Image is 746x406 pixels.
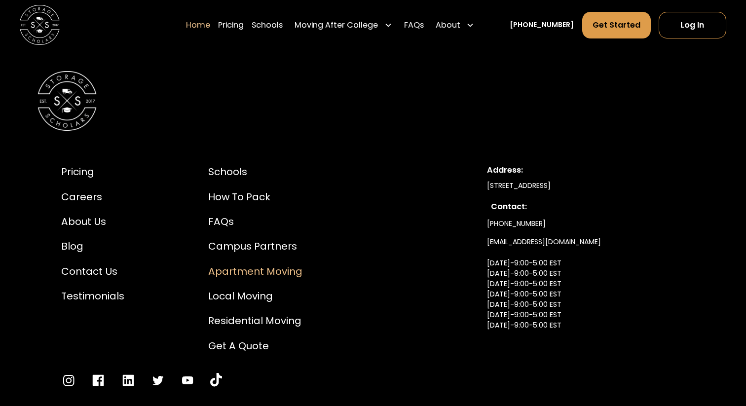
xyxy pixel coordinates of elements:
div: Moving After College [295,19,378,31]
a: Pricing [218,11,244,38]
a: [PHONE_NUMBER] [510,20,574,30]
a: Log In [659,11,726,38]
a: Go to Facebook [91,373,106,388]
a: [EMAIL_ADDRESS][DOMAIN_NAME][DATE]-9:00-5:00 EST[DATE]-9:00-5:00 EST[DATE]-9:00-5:00 EST[DATE]-9:... [487,233,601,356]
a: Schools [208,164,302,179]
a: Go to Twitter [150,373,165,388]
div: About [432,11,478,38]
a: Careers [61,189,124,204]
div: Contact: [491,201,681,213]
a: [PHONE_NUMBER] [487,215,546,233]
a: FAQs [404,11,424,38]
a: Home [186,11,210,38]
a: Get Started [582,11,651,38]
div: Moving After College [291,11,396,38]
a: About Us [61,214,124,229]
a: FAQs [208,214,302,229]
a: How to Pack [208,189,302,204]
img: Storage Scholars Logomark. [37,71,97,131]
a: Go to YouTube [180,373,195,388]
a: Residential Moving [208,313,302,328]
a: Pricing [61,164,124,179]
div: Address: [487,164,685,176]
a: Apartment Moving [208,264,302,279]
div: [STREET_ADDRESS] [487,181,685,191]
a: Go to YouTube [210,373,222,388]
a: Go to Instagram [61,373,76,388]
div: About [436,19,460,31]
img: Storage Scholars main logo [20,5,60,45]
a: Schools [252,11,283,38]
a: Local Moving [208,289,302,303]
a: Blog [61,239,124,254]
a: Testimonials [61,289,124,303]
a: Campus Partners [208,239,302,254]
a: Get a Quote [208,338,302,353]
a: Contact Us [61,264,124,279]
a: Go to LinkedIn [121,373,136,388]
